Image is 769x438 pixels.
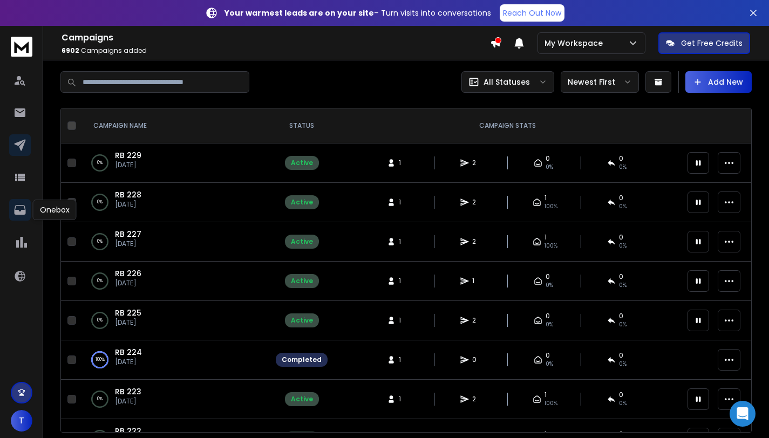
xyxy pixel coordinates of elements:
span: 0 % [619,320,627,329]
span: 2 [472,395,483,403]
span: 1 [399,395,410,403]
button: Newest First [561,71,639,93]
a: RB 222 [115,426,141,436]
span: 0 [619,312,623,320]
span: 0 [619,351,623,360]
p: [DATE] [115,397,141,406]
a: RB 223 [115,386,141,397]
span: 1 [399,316,410,325]
span: 1 [545,391,547,399]
span: 0 % [546,163,553,172]
span: 0 % [546,320,553,329]
a: RB 229 [115,150,141,161]
p: 0 % [97,236,103,247]
h1: Campaigns [62,31,490,44]
span: 0 % [619,242,627,250]
strong: Your warmest leads are on your site [224,8,374,18]
span: 2 [472,316,483,325]
p: 0 % [97,197,103,208]
td: 0%RB 227[DATE] [80,222,269,262]
p: 0 % [97,158,103,168]
td: 0%RB 229[DATE] [80,143,269,183]
span: 0 [546,351,550,360]
span: 1 [545,194,547,202]
span: 6902 [62,46,79,55]
p: [DATE] [115,318,141,327]
span: 0% [619,360,627,368]
p: 0 % [97,394,103,405]
a: Reach Out Now [500,4,564,22]
div: Active [291,395,313,403]
span: 0 [619,272,623,281]
span: 0 % [619,163,627,172]
span: 0 [546,272,550,281]
div: Active [291,316,313,325]
span: 2 [472,237,483,246]
p: [DATE] [115,358,142,366]
button: T [11,410,32,432]
p: [DATE] [115,161,141,169]
span: 0 [472,355,483,364]
p: 0 % [97,315,103,326]
p: My Workspace [545,38,607,49]
span: 1 [399,355,410,364]
a: RB 226 [115,268,141,279]
p: Campaigns added [62,46,490,55]
span: 1 [472,277,483,285]
img: logo [11,37,32,57]
td: 0%RB 225[DATE] [80,301,269,340]
span: 100 % [545,399,557,408]
span: 1 [545,233,547,242]
p: All Statuses [484,77,530,87]
div: Onebox [33,200,77,220]
span: 2 [472,159,483,167]
a: RB 224 [115,347,142,358]
span: 0 [546,154,550,163]
p: – Turn visits into conversations [224,8,491,18]
a: RB 228 [115,189,141,200]
td: 0%RB 228[DATE] [80,183,269,222]
div: Completed [282,355,322,364]
span: 1 [399,277,410,285]
span: 0 % [619,281,627,290]
span: 1 [399,159,410,167]
p: Get Free Credits [681,38,743,49]
p: [DATE] [115,200,141,209]
p: 0 % [97,276,103,286]
a: RB 227 [115,229,141,239]
td: 0%RB 223[DATE] [80,380,269,419]
p: [DATE] [115,279,141,288]
div: Active [291,237,313,246]
span: 0 [619,233,623,242]
p: 100 % [96,354,105,365]
span: 1 [399,198,410,207]
td: 100%RB 224[DATE] [80,340,269,380]
span: 0 [546,312,550,320]
span: 0 % [619,202,627,211]
button: Get Free Credits [658,32,750,54]
span: 0 [619,154,623,163]
div: Active [291,198,313,207]
th: STATUS [269,108,334,143]
span: 100 % [545,242,557,250]
span: 0 [619,391,623,399]
span: 2 [472,198,483,207]
th: CAMPAIGN STATS [334,108,681,143]
div: Open Intercom Messenger [730,401,756,427]
a: RB 225 [115,307,141,318]
p: [DATE] [115,239,141,248]
p: Reach Out Now [503,8,561,18]
span: 0 [619,194,623,202]
button: Add New [685,71,752,93]
span: 0 % [546,281,553,290]
div: Active [291,159,313,167]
